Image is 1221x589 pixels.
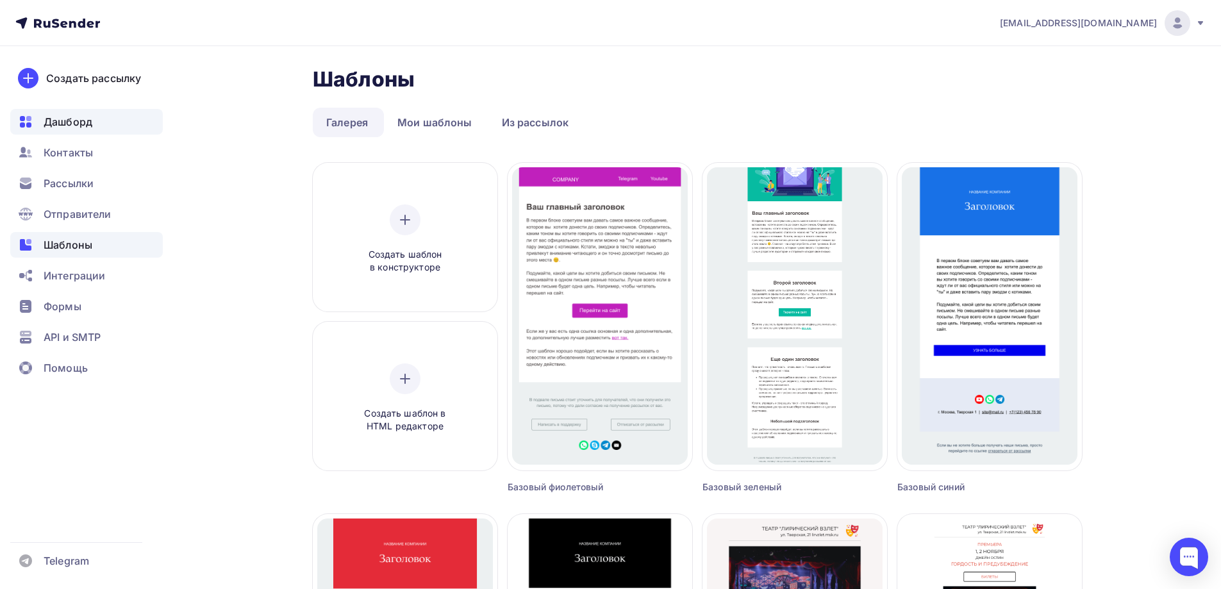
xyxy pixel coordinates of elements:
div: Создать рассылку [46,71,141,86]
h2: Шаблоны [313,67,415,92]
span: Создать шаблон в конструкторе [344,248,466,274]
span: Дашборд [44,114,92,129]
a: Формы [10,294,163,319]
span: Отправители [44,206,112,222]
span: Помощь [44,360,88,376]
a: [EMAIL_ADDRESS][DOMAIN_NAME] [1000,10,1206,36]
a: Дашборд [10,109,163,135]
span: [EMAIL_ADDRESS][DOMAIN_NAME] [1000,17,1157,29]
span: Формы [44,299,81,314]
a: Мои шаблоны [384,108,486,137]
div: Базовый фиолетовый [508,481,646,494]
a: Шаблоны [10,232,163,258]
a: Из рассылок [488,108,583,137]
span: Контакты [44,145,93,160]
span: Рассылки [44,176,94,191]
div: Базовый зеленый [702,481,841,494]
a: Галерея [313,108,381,137]
div: Базовый синий [897,481,1036,494]
span: Telegram [44,553,89,568]
a: Контакты [10,140,163,165]
span: API и SMTP [44,329,101,345]
span: Создать шаблон в HTML редакторе [344,407,466,433]
a: Рассылки [10,170,163,196]
a: Отправители [10,201,163,227]
span: Интеграции [44,268,105,283]
span: Шаблоны [44,237,92,253]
